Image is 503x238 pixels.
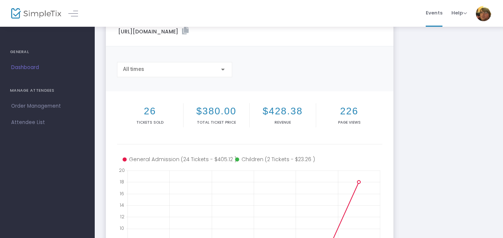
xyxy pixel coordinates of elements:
p: Revenue [251,120,314,125]
span: Help [451,9,467,16]
h2: 226 [318,105,381,117]
h4: MANAGE ATTENDEES [10,83,85,98]
h2: $428.38 [251,105,314,117]
p: Total Ticket Price [185,120,248,125]
p: Page Views [318,120,381,125]
h2: $380.00 [185,105,248,117]
text: 16 [120,190,124,196]
span: Events [426,3,442,22]
label: [URL][DOMAIN_NAME] [118,27,189,36]
text: 12 [120,213,124,220]
span: Order Management [11,101,84,111]
span: Dashboard [11,63,84,72]
p: Tickets sold [119,120,182,125]
text: 10 [120,225,124,231]
text: 20 [119,167,125,173]
h2: 26 [119,105,182,117]
span: Attendee List [11,118,84,127]
span: All times [123,66,144,72]
h4: GENERAL [10,45,85,59]
text: 14 [120,202,124,208]
text: 18 [120,179,124,185]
